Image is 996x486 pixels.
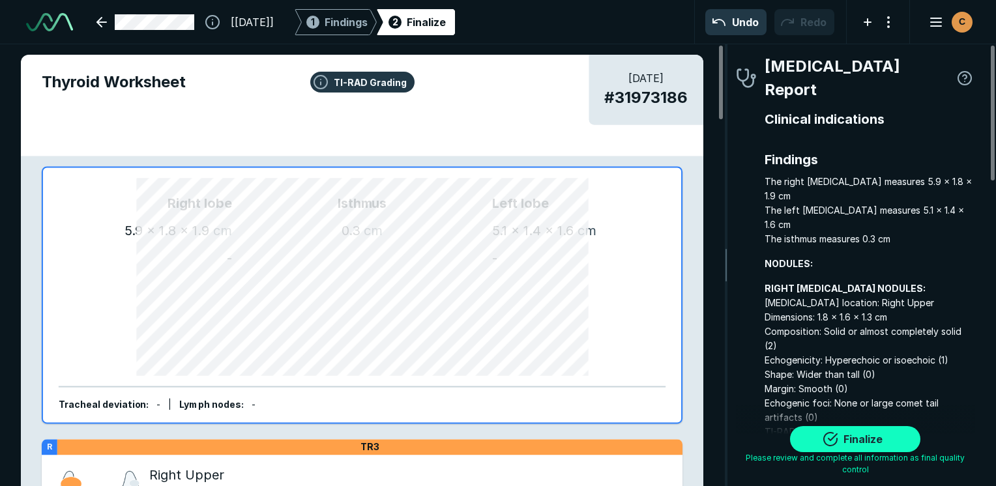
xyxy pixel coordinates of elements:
a: See-Mode Logo [21,8,78,36]
span: [[DATE]] [231,14,274,30]
span: The right [MEDICAL_DATA] measures 5.9 x 1.8 x 1.9 cm The left [MEDICAL_DATA] measures 5.1 x 1.4 x... [765,175,975,246]
span: cm [578,223,596,238]
div: Finalize [407,14,446,30]
span: Please review and complete all information as final quality control [736,452,975,476]
div: 2Finalize [377,9,455,35]
strong: NODULES: [765,258,813,269]
img: See-Mode Logo [26,13,73,31]
span: 0.3 [342,223,360,238]
strong: RIGHT [MEDICAL_DATA] NODULES: [765,283,926,294]
button: Undo [705,9,767,35]
div: - [156,398,160,412]
button: avatar-name [920,9,975,35]
div: avatar-name [952,12,973,33]
span: Thyroid Worksheet [42,70,682,94]
span: C [959,15,965,29]
div: | [168,398,171,412]
span: 2 [392,15,398,29]
button: Redo [774,9,834,35]
div: - [74,248,232,268]
span: 1 [311,15,315,29]
span: Left lobe [492,193,650,213]
button: TI-RAD Grading [310,72,415,93]
span: [DATE] [604,70,688,86]
span: Clinical indications [765,109,975,129]
span: [MEDICAL_DATA] Report [765,55,954,102]
span: Isthmus [232,193,492,213]
span: Lymph nodes : [179,399,244,410]
span: 5.9 x 1.8 x 1.9 [124,223,210,238]
div: 1Findings [295,9,377,35]
button: Finalize [790,426,920,452]
span: # 31973186 [604,86,688,109]
span: 5.1 x 1.4 x 1.6 [492,223,574,238]
span: Findings [325,14,368,30]
span: Findings [765,150,975,169]
span: - [252,399,256,410]
span: Right lobe [74,193,232,213]
span: [MEDICAL_DATA] location: Right Upper Dimensions: 1.8 x 1.6 x 1.3 cm Composition: Solid or almost ... [765,281,975,453]
span: Right Upper [149,465,224,485]
span: Tracheal deviation : [59,399,149,410]
span: TR3 [360,441,379,453]
strong: R [47,442,52,451]
div: - [492,248,650,268]
span: cm [364,223,383,238]
span: cm [213,223,232,238]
